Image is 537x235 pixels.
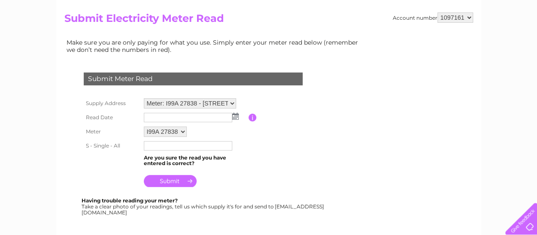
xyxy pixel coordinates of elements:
[480,36,501,43] a: Contact
[82,139,142,153] th: S - Single - All
[82,96,142,111] th: Supply Address
[142,153,249,169] td: Are you sure the read you have entered is correct?
[84,72,303,85] div: Submit Meter Read
[82,124,142,139] th: Meter
[375,4,434,15] a: 0333 014 3131
[66,5,472,42] div: Clear Business is a trading name of Verastar Limited (registered in [GEOGRAPHIC_DATA] No. 3667643...
[82,198,325,215] div: Take a clear photo of your readings, tell us which supply it's for and send to [EMAIL_ADDRESS][DO...
[509,36,529,43] a: Log out
[144,175,197,187] input: Submit
[462,36,475,43] a: Blog
[82,197,178,204] b: Having trouble reading your meter?
[64,37,365,55] td: Make sure you are only paying for what you use. Simply enter your meter read below (remember we d...
[19,22,63,48] img: logo.png
[82,111,142,124] th: Read Date
[64,12,473,29] h2: Submit Electricity Meter Read
[232,113,239,120] img: ...
[249,114,257,121] input: Information
[393,12,473,23] div: Account number
[431,36,457,43] a: Telecoms
[386,36,402,43] a: Water
[407,36,426,43] a: Energy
